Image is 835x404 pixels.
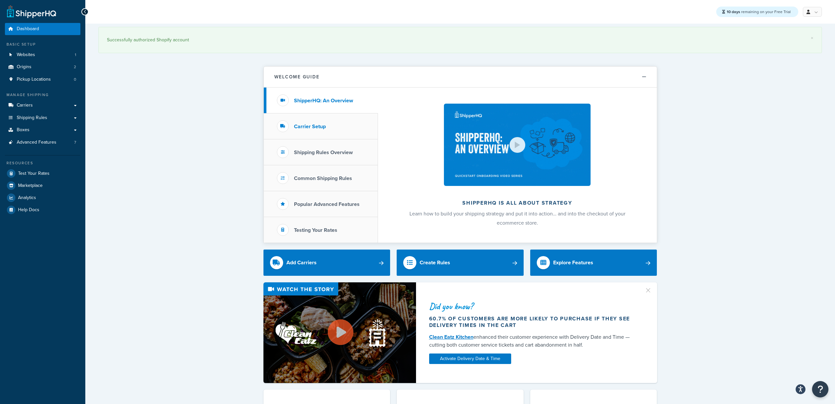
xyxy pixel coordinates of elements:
[286,258,317,267] div: Add Carriers
[294,227,337,233] h3: Testing Your Rates
[5,61,80,73] a: Origins2
[429,315,637,329] div: 60.7% of customers are more likely to purchase if they see delivery times in the cart
[263,250,390,276] a: Add Carriers
[553,258,593,267] div: Explore Features
[74,64,76,70] span: 2
[74,77,76,82] span: 0
[5,136,80,149] a: Advanced Features7
[5,49,80,61] li: Websites
[409,210,625,227] span: Learn how to build your shipping strategy and put it into action… and into the checkout of your e...
[274,74,320,79] h2: Welcome Guide
[17,127,30,133] span: Boxes
[812,381,828,397] button: Open Resource Center
[294,175,352,181] h3: Common Shipping Rules
[395,200,639,206] h2: ShipperHQ is all about strategy
[5,99,80,111] a: Carriers
[17,140,56,145] span: Advanced Features
[17,26,39,32] span: Dashboard
[530,250,657,276] a: Explore Features
[5,73,80,86] li: Pickup Locations
[18,207,39,213] span: Help Docs
[5,92,80,98] div: Manage Shipping
[17,115,47,121] span: Shipping Rules
[5,136,80,149] li: Advanced Features
[294,201,360,207] h3: Popular Advanced Features
[107,35,813,45] div: Successfully authorized Shopify account
[264,67,657,88] button: Welcome Guide
[429,353,511,364] a: Activate Delivery Date & Time
[18,195,36,201] span: Analytics
[5,160,80,166] div: Resources
[397,250,524,276] a: Create Rules
[294,124,326,130] h3: Carrier Setup
[5,180,80,192] a: Marketplace
[5,168,80,179] a: Test Your Rates
[17,77,51,82] span: Pickup Locations
[429,333,473,341] a: Clean Eatz Kitchen
[444,104,590,186] img: ShipperHQ is all about strategy
[5,49,80,61] a: Websites1
[5,73,80,86] a: Pickup Locations0
[17,103,33,108] span: Carriers
[74,140,76,145] span: 7
[420,258,450,267] div: Create Rules
[5,42,80,47] div: Basic Setup
[429,302,637,311] div: Did you know?
[429,333,637,349] div: enhanced their customer experience with Delivery Date and Time — cutting both customer service ti...
[5,204,80,216] a: Help Docs
[811,35,813,41] a: ×
[5,112,80,124] a: Shipping Rules
[5,23,80,35] a: Dashboard
[294,98,353,104] h3: ShipperHQ: An Overview
[75,52,76,58] span: 1
[5,61,80,73] li: Origins
[263,282,416,383] img: Video thumbnail
[5,192,80,204] a: Analytics
[18,171,50,176] span: Test Your Rates
[18,183,43,189] span: Marketplace
[17,64,31,70] span: Origins
[17,52,35,58] span: Websites
[727,9,791,15] span: remaining on your Free Trial
[5,124,80,136] a: Boxes
[727,9,740,15] strong: 10 days
[294,150,353,155] h3: Shipping Rules Overview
